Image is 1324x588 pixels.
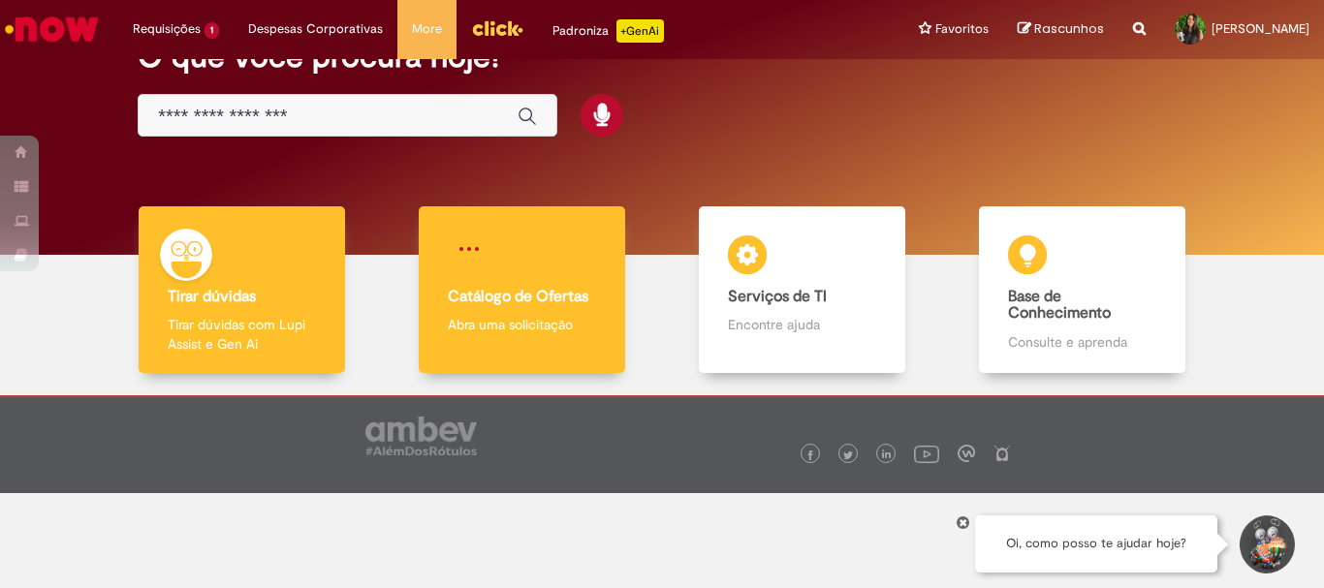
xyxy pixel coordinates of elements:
span: 1 [205,22,219,39]
img: logo_footer_workplace.png [958,445,975,462]
div: Padroniza [552,19,664,43]
span: [PERSON_NAME] [1212,20,1309,37]
p: Tirar dúvidas com Lupi Assist e Gen Ai [168,315,315,354]
a: Serviços de TI Encontre ajuda [662,206,942,374]
img: ServiceNow [2,10,102,48]
span: Despesas Corporativas [248,19,383,39]
b: Serviços de TI [728,287,827,306]
button: Iniciar Conversa de Suporte [1237,515,1295,573]
p: +GenAi [616,19,664,43]
div: Oi, como posso te ajudar hoje? [975,515,1217,573]
b: Catálogo de Ofertas [448,287,588,306]
a: Rascunhos [1018,20,1104,39]
p: Consulte e aprenda [1008,332,1155,352]
a: Catálogo de Ofertas Abra uma solicitação [382,206,662,374]
a: Base de Conhecimento Consulte e aprenda [942,206,1222,374]
span: More [412,19,442,39]
a: Tirar dúvidas Tirar dúvidas com Lupi Assist e Gen Ai [102,206,382,374]
p: Encontre ajuda [728,315,875,334]
b: Base de Conhecimento [1008,287,1111,324]
span: Rascunhos [1034,19,1104,38]
span: Requisições [133,19,201,39]
b: Tirar dúvidas [168,287,256,306]
img: logo_footer_facebook.png [805,450,815,460]
span: Favoritos [935,19,989,39]
img: logo_footer_twitter.png [843,450,853,460]
p: Abra uma solicitação [448,315,595,334]
img: logo_footer_youtube.png [914,441,939,466]
img: logo_footer_naosei.png [993,445,1011,462]
img: logo_footer_ambev_rotulo_gray.png [365,417,477,455]
img: logo_footer_linkedin.png [882,449,892,461]
h2: O que você procura hoje? [138,40,1186,74]
img: click_logo_yellow_360x200.png [471,14,523,43]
